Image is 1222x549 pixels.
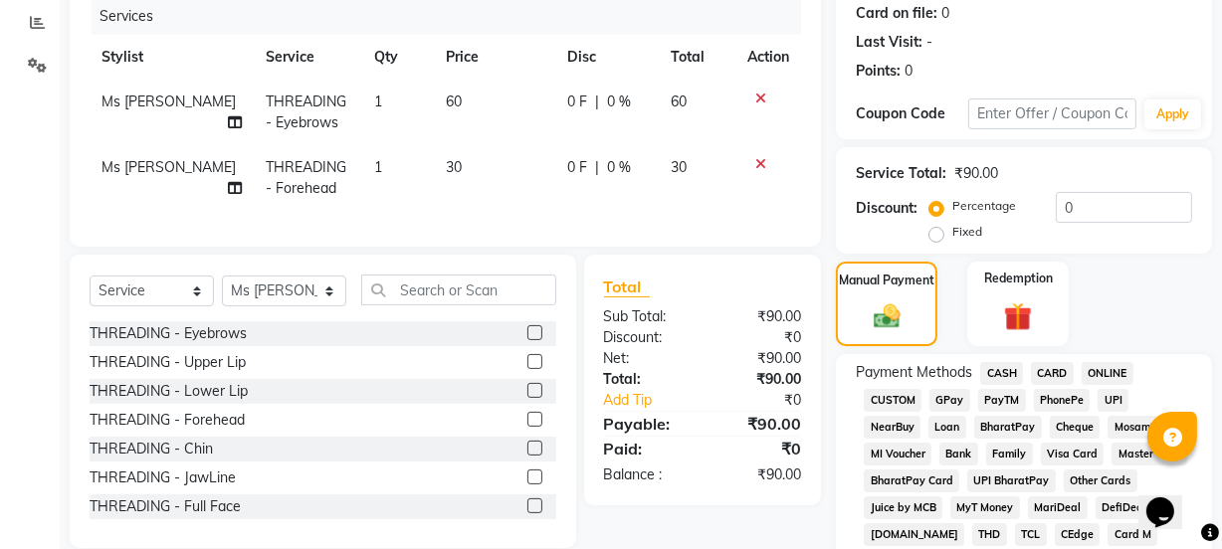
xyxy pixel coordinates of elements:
span: MosamBee [1108,416,1175,439]
div: Coupon Code [856,103,968,124]
div: Points: [856,61,901,82]
span: | [595,157,599,178]
div: THREADING - JawLine [90,467,236,488]
div: THREADING - Upper Lip [90,352,246,373]
span: 0 F [567,157,587,178]
span: CASH [980,362,1023,385]
span: UPI BharatPay [967,469,1056,492]
span: BharatPay Card [864,469,959,492]
span: Cheque [1050,416,1101,439]
div: Payable: [589,412,703,436]
label: Redemption [984,270,1053,287]
div: THREADING - Eyebrows [90,323,247,344]
span: Payment Methods [856,362,972,383]
div: ₹0 [703,437,816,460]
span: GPay [929,389,970,412]
span: Juice by MCB [864,496,942,519]
span: THREADING - Forehead [266,158,346,197]
span: Other Cards [1064,469,1137,492]
span: 60 [671,92,687,110]
span: PayTM [978,389,1026,412]
span: MI Voucher [864,443,931,465]
span: [DOMAIN_NAME] [864,523,964,546]
th: Action [735,35,801,80]
div: ₹0 [703,327,816,348]
span: Bank [939,443,978,465]
span: THD [972,523,1007,546]
span: | [595,91,599,112]
span: Card M [1108,523,1157,546]
span: 0 % [607,91,631,112]
span: CARD [1031,362,1074,385]
span: UPI [1098,389,1128,412]
div: Net: [589,348,703,369]
span: PhonePe [1034,389,1091,412]
th: Price [434,35,556,80]
span: 0 F [567,91,587,112]
span: 1 [374,92,382,110]
span: 30 [671,158,687,176]
div: 0 [941,3,949,24]
span: 30 [446,158,462,176]
iframe: chat widget [1138,469,1202,529]
span: DefiDeal [1096,496,1153,519]
span: NearBuy [864,416,920,439]
div: ₹0 [721,390,816,411]
div: Total: [589,369,703,390]
div: ₹90.00 [703,369,816,390]
span: Visa Card [1041,443,1105,465]
div: ₹90.00 [703,464,816,485]
span: Loan [928,416,966,439]
span: Master Card [1112,443,1187,465]
div: Discount: [856,198,917,219]
span: 0 % [607,157,631,178]
span: MariDeal [1028,496,1088,519]
div: Discount: [589,327,703,348]
th: Total [659,35,735,80]
label: Percentage [952,197,1016,215]
span: CEdge [1055,523,1101,546]
span: MyT Money [950,496,1020,519]
span: Ms [PERSON_NAME] [102,158,236,176]
th: Disc [555,35,659,80]
button: Apply [1144,99,1201,129]
div: ₹90.00 [954,163,998,184]
a: Add Tip [589,390,721,411]
span: CUSTOM [864,389,921,412]
span: ONLINE [1082,362,1133,385]
span: THREADING - Eyebrows [266,92,346,131]
span: Family [986,443,1033,465]
input: Search or Scan [361,274,556,305]
span: TCL [1015,523,1047,546]
span: Ms [PERSON_NAME] [102,92,236,110]
label: Fixed [952,223,982,241]
div: Paid: [589,437,703,460]
span: Total [604,276,650,297]
div: 0 [905,61,913,82]
div: THREADING - Full Face [90,496,241,517]
th: Stylist [90,35,254,80]
div: THREADING - Chin [90,439,213,459]
div: THREADING - Forehead [90,410,245,431]
label: Manual Payment [839,272,934,289]
div: ₹90.00 [703,348,816,369]
span: 60 [446,92,462,110]
img: _cash.svg [866,301,909,332]
div: - [926,32,932,53]
th: Service [254,35,361,80]
div: Sub Total: [589,306,703,327]
th: Qty [362,35,434,80]
div: THREADING - Lower Lip [90,381,248,402]
input: Enter Offer / Coupon Code [968,98,1136,129]
div: ₹90.00 [703,412,816,436]
img: _gift.svg [995,299,1041,334]
div: Card on file: [856,3,937,24]
span: 1 [374,158,382,176]
div: Service Total: [856,163,946,184]
div: Balance : [589,464,703,485]
div: Last Visit: [856,32,922,53]
div: ₹90.00 [703,306,816,327]
span: BharatPay [974,416,1042,439]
